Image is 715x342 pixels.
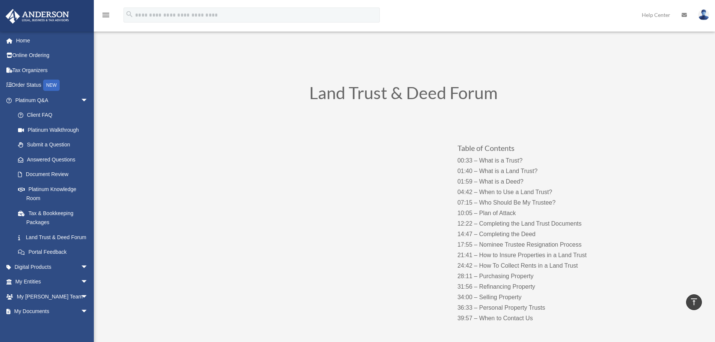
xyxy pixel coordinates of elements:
a: Portal Feedback [11,245,99,260]
i: menu [101,11,110,20]
h1: Land Trust & Deed Forum [201,84,606,105]
a: Platinum Q&Aarrow_drop_down [5,93,99,108]
a: My Entitiesarrow_drop_down [5,274,99,289]
a: Digital Productsarrow_drop_down [5,259,99,274]
a: Order StatusNEW [5,78,99,93]
a: My [PERSON_NAME] Teamarrow_drop_down [5,289,99,304]
span: arrow_drop_down [81,289,96,304]
img: User Pic [698,9,709,20]
a: Client FAQ [11,108,99,123]
a: My Documentsarrow_drop_down [5,304,99,319]
i: search [125,10,134,18]
a: Platinum Knowledge Room [11,182,99,206]
a: Submit a Question [11,137,99,152]
a: Answered Questions [11,152,99,167]
span: arrow_drop_down [81,93,96,108]
a: Platinum Walkthrough [11,122,99,137]
a: vertical_align_top [686,294,702,310]
img: Anderson Advisors Platinum Portal [3,9,71,24]
a: Tax Organizers [5,63,99,78]
span: arrow_drop_down [81,304,96,319]
a: Online Ordering [5,48,99,63]
a: menu [101,13,110,20]
span: arrow_drop_down [81,274,96,290]
i: vertical_align_top [689,297,698,306]
a: Home [5,33,99,48]
div: NEW [43,80,60,91]
a: Document Review [11,167,99,182]
p: 00:33 – What is a Trust? 01:40 – What is a Land Trust? 01:59 – What is a Deed? 04:42 – When to Us... [458,155,606,324]
h3: Table of Contents [458,144,606,155]
a: Tax & Bookkeeping Packages [11,206,99,230]
a: Land Trust & Deed Forum [11,230,96,245]
span: arrow_drop_down [81,259,96,275]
